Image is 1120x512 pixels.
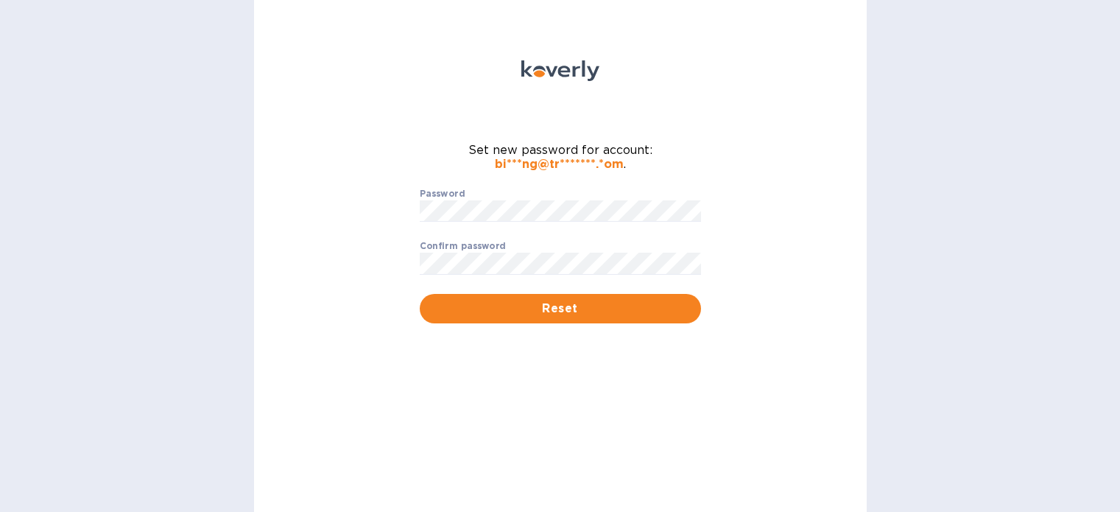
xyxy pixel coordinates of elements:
[420,294,701,323] button: Reset
[432,300,689,318] span: Reset
[420,242,506,251] label: Confirm password
[521,60,599,81] img: Koverly
[420,143,701,171] span: Set new password for account: .
[420,189,465,198] label: Password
